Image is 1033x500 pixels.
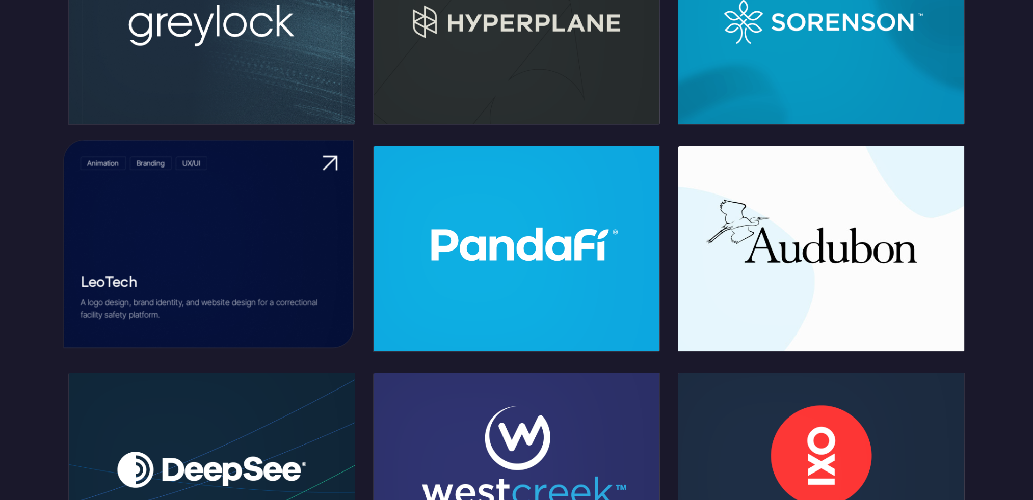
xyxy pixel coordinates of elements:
[175,157,207,170] a: UX/UI
[80,157,125,170] a: Animation
[137,158,165,169] div: Branding
[129,157,171,170] a: Branding
[182,158,200,169] div: UX/UI
[87,158,119,169] div: Animation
